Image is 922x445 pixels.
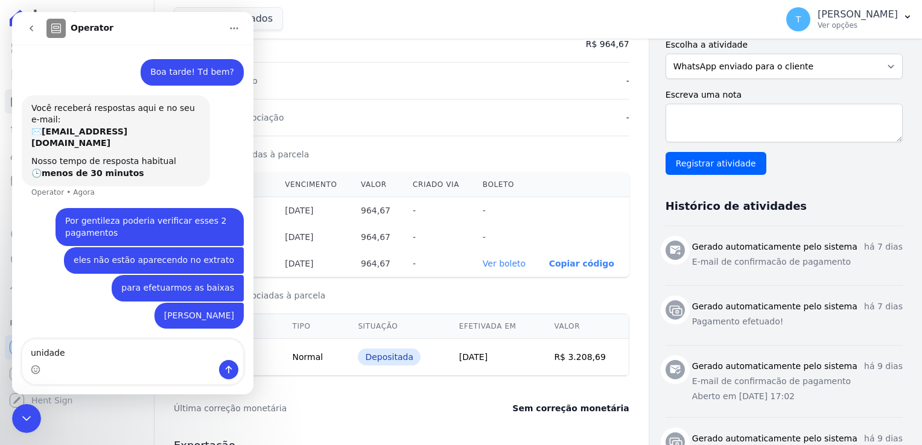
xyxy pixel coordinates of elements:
[5,63,149,87] a: Contratos
[343,314,444,339] th: Situação
[473,197,539,224] th: -
[445,314,540,339] th: Efetivada em
[864,300,903,313] p: há 7 dias
[52,235,232,262] div: eles não estão aparecendo no extrato
[5,169,149,193] a: Minha Carteira
[19,177,83,184] div: Operator • Agora
[351,224,403,250] th: 964,67
[351,172,403,197] th: Valor
[5,275,149,299] a: Troca de Arquivos
[403,250,473,277] th: -
[796,15,801,24] span: T
[549,259,614,268] button: Copiar código
[12,404,41,433] iframe: Intercom live chat
[777,2,922,36] button: T [PERSON_NAME] Ver opções
[10,327,231,348] textarea: Envie uma mensagem...
[692,360,857,373] h3: Gerado automaticamente pelo sistema
[351,250,403,277] th: 964,67
[626,112,629,124] dd: -
[5,248,149,273] a: Negativação
[666,199,807,213] h3: Histórico de atividades
[30,156,132,166] b: menos de 30 minutos
[207,348,226,367] button: Enviar uma mensagem
[818,21,898,30] p: Ver opções
[275,224,351,250] th: [DATE]
[174,289,629,301] h3: Transferências associadas à parcela
[142,291,232,317] div: [PERSON_NAME]
[666,152,766,175] input: Registrar atividade
[19,353,28,362] button: Selecionador de Emoji
[100,263,232,289] div: para efetuarmos as baixas
[5,222,149,246] a: Crédito
[10,83,232,197] div: Operator diz…
[692,256,903,268] p: E-mail de confirmacão de pagamento
[43,196,232,234] div: Por gentileza poderia verificar esses 2 pagamentos
[53,203,222,227] div: Por gentileza poderia verificar esses 2 pagamentos
[275,172,351,197] th: Vencimento
[692,432,857,445] h3: Gerado automaticamente pelo sistema
[5,142,149,166] a: Clientes
[358,349,421,365] div: Depositada
[19,115,115,136] b: [EMAIL_ADDRESS][DOMAIN_NAME]
[586,38,629,50] dd: R$ 964,67
[10,83,198,175] div: Você receberá respostas aqui e no seu e-mail:✉️[EMAIL_ADDRESS][DOMAIN_NAME]Nosso tempo de respost...
[278,314,344,339] th: Tipo
[692,390,903,403] p: Aberto em [DATE] 17:02
[351,197,403,224] th: 964,67
[403,197,473,224] th: -
[174,402,443,414] dt: Última correção monetária
[10,316,144,330] div: Plataformas
[403,172,473,197] th: Criado via
[864,360,903,373] p: há 9 dias
[174,7,283,30] button: 7 selecionados
[473,224,539,250] th: -
[539,339,629,376] td: R$ 3.208,69
[109,270,222,282] div: para efetuarmos as baixas
[129,47,232,74] div: Boa tarde! Td bem?
[403,224,473,250] th: -
[5,362,149,386] a: Conta Hent
[62,242,222,254] div: eles não estão aparecendo no extrato
[10,235,232,263] div: Thayna diz…
[864,241,903,253] p: há 7 dias
[864,432,903,445] p: há 9 dias
[275,250,351,277] th: [DATE]
[12,12,253,394] iframe: Intercom live chat
[138,54,222,66] div: Boa tarde! Td bem?
[692,241,857,253] h3: Gerado automaticamente pelo sistema
[445,339,540,376] td: [DATE]
[483,259,526,268] a: Ver boleto
[10,291,232,332] div: Thayna diz…
[5,195,149,219] a: Transferências
[692,375,903,388] p: E-mail de confirmacão de pagamento
[5,89,149,113] a: Parcelas
[278,339,344,376] td: Normal
[666,39,903,51] label: Escolha a atividade
[152,298,222,310] div: [PERSON_NAME]
[5,335,149,359] a: Recebíveis
[666,89,903,101] label: Escreva uma nota
[818,8,898,21] p: [PERSON_NAME]
[5,36,149,60] a: Visão Geral
[275,197,351,224] th: [DATE]
[10,196,232,235] div: Thayna diz…
[692,315,903,328] p: Pagamento efetuado!
[539,314,629,339] th: Valor
[512,402,629,414] dd: Sem correção monetária
[10,263,232,291] div: Thayna diz…
[5,116,149,140] a: Lotes
[692,300,857,313] h3: Gerado automaticamente pelo sistema
[19,144,188,167] div: Nosso tempo de resposta habitual 🕒
[626,75,629,87] dd: -
[19,90,188,137] div: Você receberá respostas aqui e no seu e-mail: ✉️
[473,172,539,197] th: Boleto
